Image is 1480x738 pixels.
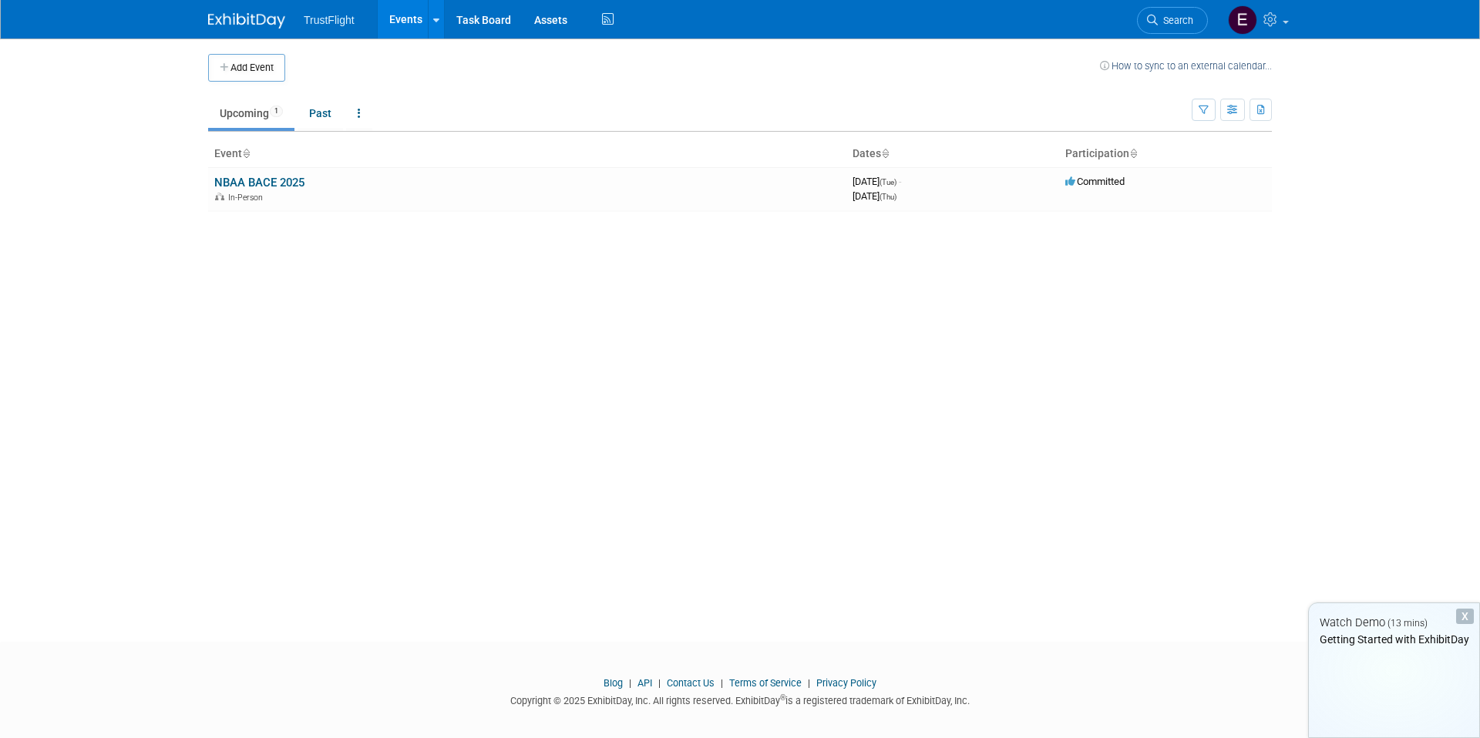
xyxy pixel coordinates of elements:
[298,99,343,128] a: Past
[214,176,304,190] a: NBAA BACE 2025
[208,54,285,82] button: Add Event
[880,193,896,201] span: (Thu)
[625,677,635,689] span: |
[304,14,355,26] span: TrustFlight
[804,677,814,689] span: |
[846,141,1059,167] th: Dates
[208,99,294,128] a: Upcoming1
[242,147,250,159] a: Sort by Event Name
[880,178,896,186] span: (Tue)
[604,677,623,689] a: Blog
[881,147,889,159] a: Sort by Start Date
[637,677,652,689] a: API
[228,193,267,203] span: In-Person
[816,677,876,689] a: Privacy Policy
[853,176,901,187] span: [DATE]
[654,677,664,689] span: |
[1387,618,1428,629] span: (13 mins)
[208,13,285,29] img: ExhibitDay
[729,677,802,689] a: Terms of Service
[1228,5,1257,35] img: Emma Ryan
[1456,609,1474,624] div: Dismiss
[1129,147,1137,159] a: Sort by Participation Type
[215,193,224,200] img: In-Person Event
[1158,15,1193,26] span: Search
[853,190,896,202] span: [DATE]
[780,693,785,702] sup: ®
[1309,615,1479,631] div: Watch Demo
[270,106,283,117] span: 1
[208,141,846,167] th: Event
[1137,7,1208,34] a: Search
[667,677,715,689] a: Contact Us
[1065,176,1125,187] span: Committed
[1100,60,1272,72] a: How to sync to an external calendar...
[899,176,901,187] span: -
[717,677,727,689] span: |
[1309,632,1479,647] div: Getting Started with ExhibitDay
[1059,141,1272,167] th: Participation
